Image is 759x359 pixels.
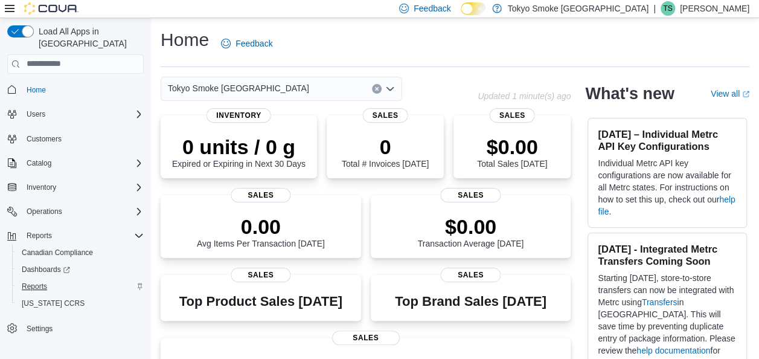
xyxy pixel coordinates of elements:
div: Total # Invoices [DATE] [342,135,429,169]
span: Reports [22,282,47,291]
p: | [653,1,656,16]
a: Feedback [216,31,277,56]
button: Canadian Compliance [12,244,149,261]
span: Sales [441,188,501,202]
button: Customers [2,130,149,147]
span: Canadian Compliance [17,245,144,260]
h1: Home [161,28,209,52]
span: Canadian Compliance [22,248,93,257]
a: Canadian Compliance [17,245,98,260]
h3: Top Brand Sales [DATE] [395,294,546,309]
span: TS [663,1,672,16]
button: Inventory [22,180,61,195]
span: Sales [441,268,501,282]
span: Settings [27,324,53,334]
h2: What's new [585,84,674,103]
span: Feedback [414,2,450,15]
a: help file [598,195,735,216]
span: [US_STATE] CCRS [22,299,85,308]
span: Inventory [22,180,144,195]
span: Feedback [235,37,272,50]
span: Customers [22,131,144,146]
a: [US_STATE] CCRS [17,296,89,311]
button: Operations [2,203,149,220]
span: Sales [231,268,290,282]
div: Transaction Average [DATE] [418,215,524,248]
a: Reports [17,279,52,294]
span: Reports [17,279,144,294]
button: Home [2,81,149,99]
svg: External link [742,91,749,98]
span: Dark Mode [461,15,461,16]
span: Home [22,82,144,97]
button: [US_STATE] CCRS [12,295,149,312]
a: Dashboards [17,262,75,277]
input: Dark Mode [461,2,486,15]
h3: [DATE] – Individual Metrc API Key Configurations [598,128,737,152]
p: $0.00 [477,135,547,159]
a: Dashboards [12,261,149,278]
span: Home [27,85,46,95]
p: $0.00 [418,215,524,239]
a: View allExternal link [711,89,749,99]
span: Operations [22,204,144,219]
button: Reports [22,228,57,243]
button: Clear input [372,84,382,94]
span: Inventory [27,183,56,192]
span: Load All Apps in [GEOGRAPHIC_DATA] [34,25,144,50]
h3: [DATE] - Integrated Metrc Transfers Coming Soon [598,243,737,267]
p: Individual Metrc API key configurations are now available for all Metrc states. For instructions ... [598,157,737,218]
span: Catalog [22,156,144,170]
h3: Top Product Sales [DATE] [179,294,342,309]
button: Catalog [22,156,56,170]
a: Home [22,83,51,97]
span: Users [22,107,144,121]
button: Open list of options [385,84,395,94]
span: Settings [22,320,144,335]
button: Users [2,106,149,123]
button: Users [22,107,50,121]
button: Reports [12,278,149,295]
span: Washington CCRS [17,296,144,311]
span: Sales [490,108,535,123]
div: Total Sales [DATE] [477,135,547,169]
span: Catalog [27,158,51,168]
a: Customers [22,132,66,146]
span: Dashboards [22,265,70,274]
img: Cova [24,2,78,15]
span: Users [27,109,45,119]
button: Inventory [2,179,149,196]
span: Reports [22,228,144,243]
span: Tokyo Smoke [GEOGRAPHIC_DATA] [168,81,309,95]
a: help documentation [636,346,710,355]
a: Settings [22,322,57,336]
p: 0 [342,135,429,159]
button: Reports [2,227,149,244]
button: Settings [2,319,149,337]
span: Dashboards [17,262,144,277]
div: Expired or Expiring in Next 30 Days [172,135,306,169]
span: Sales [231,188,290,202]
p: Tokyo Smoke [GEOGRAPHIC_DATA] [508,1,649,16]
span: Sales [363,108,408,123]
p: [PERSON_NAME] [680,1,749,16]
p: 0.00 [197,215,325,239]
p: Updated 1 minute(s) ago [478,91,571,101]
button: Catalog [2,155,149,172]
span: Reports [27,231,52,241]
div: Tariq Syed [661,1,675,16]
button: Operations [22,204,67,219]
p: 0 units / 0 g [172,135,306,159]
span: Sales [332,331,400,345]
span: Customers [27,134,62,144]
a: Transfers [642,297,677,307]
span: Operations [27,207,62,216]
span: Inventory [207,108,271,123]
div: Avg Items Per Transaction [DATE] [197,215,325,248]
